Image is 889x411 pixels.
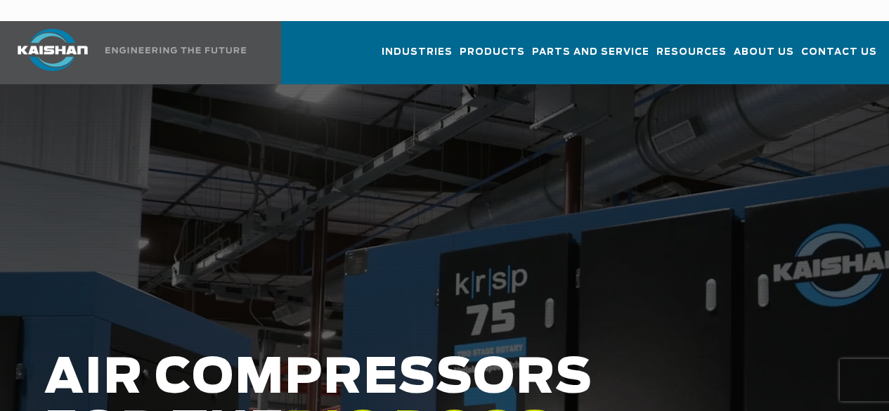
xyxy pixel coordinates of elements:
span: Resources [656,44,727,60]
a: Resources [656,34,727,81]
a: Parts and Service [532,34,649,81]
span: Industries [382,44,453,60]
a: Industries [382,34,453,81]
span: About Us [734,44,794,60]
span: Products [460,44,525,60]
img: Engineering the future [105,47,246,53]
a: Products [460,34,525,81]
a: About Us [734,34,794,81]
a: Contact Us [801,34,877,81]
span: Parts and Service [532,44,649,60]
span: Contact Us [801,44,877,60]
